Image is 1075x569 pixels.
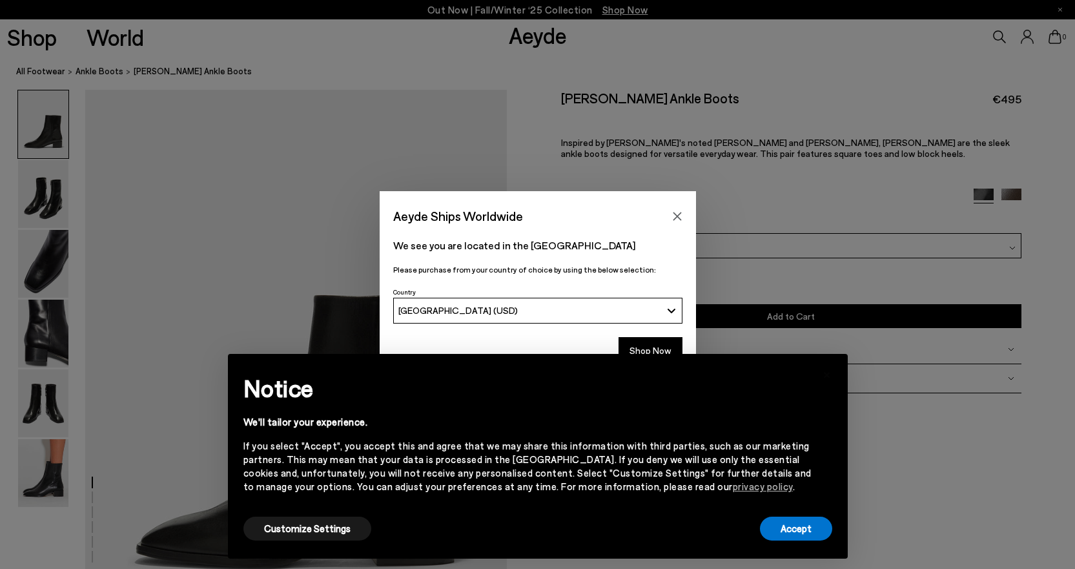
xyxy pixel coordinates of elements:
[619,337,682,364] button: Shop Now
[243,371,812,405] h2: Notice
[760,517,832,541] button: Accept
[243,439,812,493] div: If you select "Accept", you accept this and agree that we may share this information with third p...
[393,205,523,227] span: Aeyde Ships Worldwide
[393,264,682,276] p: Please purchase from your country of choice by using the below selection:
[393,288,416,296] span: Country
[393,238,682,253] p: We see you are located in the [GEOGRAPHIC_DATA]
[668,207,687,226] button: Close
[812,358,843,389] button: Close this notice
[243,517,371,541] button: Customize Settings
[823,364,832,382] span: ×
[398,305,518,316] span: [GEOGRAPHIC_DATA] (USD)
[733,481,793,492] a: privacy policy
[243,415,812,429] div: We'll tailor your experience.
